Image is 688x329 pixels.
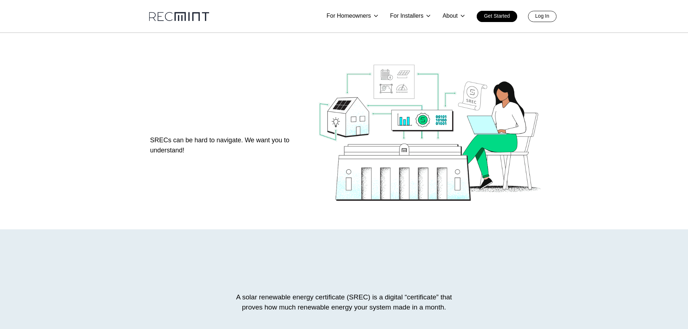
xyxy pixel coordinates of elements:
[227,292,462,312] p: A solar renewable energy certificate (SREC) is a digital “certificate” that proves how much renew...
[477,11,517,22] a: Get Started
[150,135,304,155] p: SRECs can be hard to navigate. We want you to understand!
[535,11,549,21] p: Log In
[326,11,371,21] p: For Homeowners
[484,11,510,21] p: Get Started
[390,11,423,21] p: For Installers
[227,247,462,264] p: SREC
[528,11,557,22] a: Log In
[349,263,369,273] span: noun
[442,11,458,21] p: About
[150,111,304,127] p: Learn about SRECs
[227,264,462,272] p: [s • rek]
